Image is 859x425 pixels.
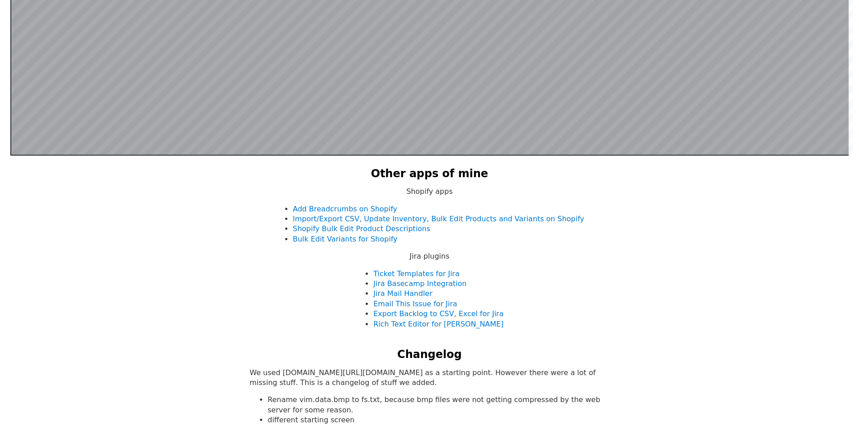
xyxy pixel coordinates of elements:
a: Ticket Templates for Jira [373,269,459,278]
a: Export Backlog to CSV, Excel for Jira [373,309,503,318]
li: different starting screen [268,415,609,425]
a: Import/Export CSV, Update Inventory, Bulk Edit Products and Variants on Shopify [293,215,584,223]
a: Jira Basecamp Integration [373,279,466,288]
h2: Other apps of mine [371,166,488,182]
li: Rename vim.data.bmp to fs.txt, because bmp files were not getting compressed by the web server fo... [268,395,609,415]
a: Rich Text Editor for [PERSON_NAME] [373,320,503,328]
a: Bulk Edit Variants for Shopify [293,235,398,243]
h2: Changelog [397,347,461,362]
a: Shopify Bulk Edit Product Descriptions [293,224,430,233]
a: Add Breadcrumbs on Shopify [293,205,397,213]
a: Email This Issue for Jira [373,300,457,308]
a: Jira Mail Handler [373,289,432,298]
